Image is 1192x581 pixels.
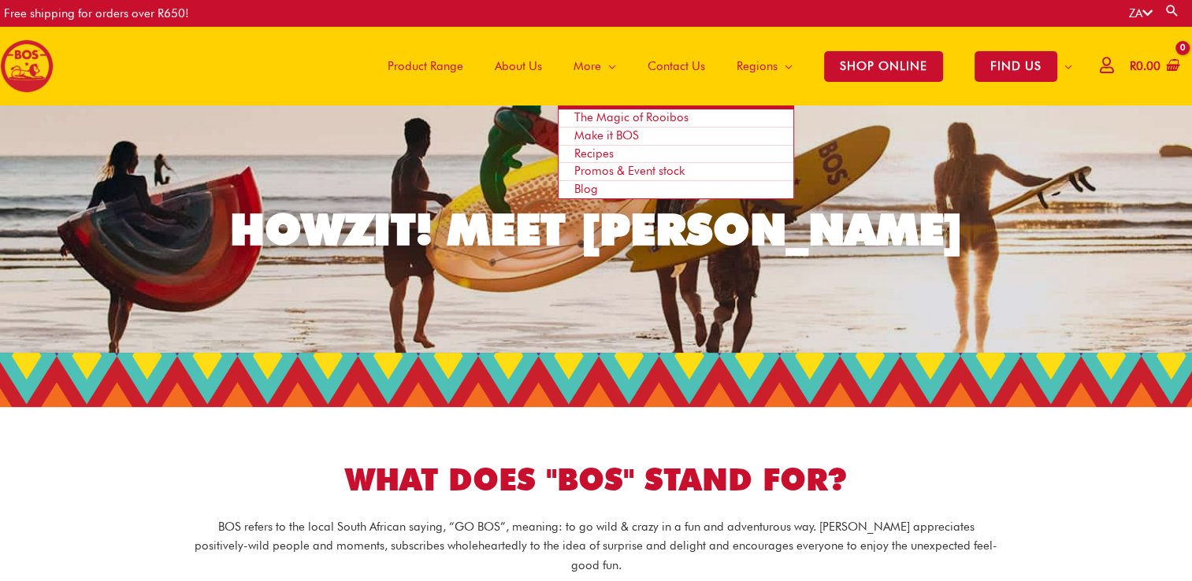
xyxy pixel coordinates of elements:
div: HOWZIT! MEET [PERSON_NAME] [230,208,963,251]
a: Blog [559,181,793,198]
p: BOS refers to the local South African saying, “GO BOS”, meaning: to go wild & crazy in a fun and ... [195,517,998,575]
span: FIND US [975,51,1057,82]
span: More [574,43,601,90]
a: ZA [1129,6,1153,20]
a: Contact Us [632,27,721,105]
span: Blog [574,182,598,196]
span: Regions [737,43,778,90]
a: Regions [721,27,808,105]
a: About Us [479,27,558,105]
a: SHOP ONLINE [808,27,959,105]
span: Contact Us [648,43,705,90]
span: Product Range [388,43,463,90]
a: Make it BOS [559,128,793,146]
a: Promos & Event stock [559,163,793,181]
nav: Site Navigation [360,27,1088,105]
span: Recipes [574,146,614,161]
span: Promos & Event stock [574,164,685,178]
bdi: 0.00 [1130,59,1160,73]
span: The Magic of Rooibos [574,110,689,124]
a: More [558,27,632,105]
a: View Shopping Cart, empty [1127,49,1180,84]
a: The Magic of Rooibos [559,109,793,128]
span: R [1130,59,1136,73]
span: Make it BOS [574,128,639,142]
span: About Us [495,43,542,90]
span: SHOP ONLINE [824,51,943,82]
a: Recipes [559,146,793,164]
a: Search button [1164,3,1180,18]
a: Product Range [372,27,479,105]
h1: WHAT DOES "BOS" STAND FOR? [155,458,1038,501]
